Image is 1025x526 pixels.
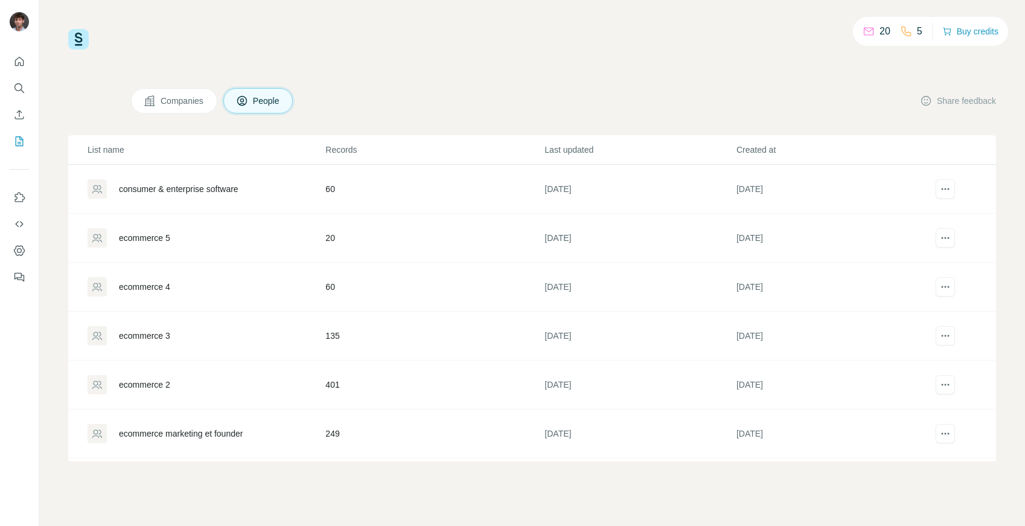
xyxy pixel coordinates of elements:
button: Buy credits [942,23,998,40]
td: 135 [325,312,544,361]
button: Use Surfe on LinkedIn [10,187,29,208]
button: actions [936,228,955,248]
button: My lists [10,130,29,152]
button: Enrich CSV [10,104,29,126]
div: ecommerce 5 [119,232,170,244]
p: 20 [880,24,890,39]
p: Created at [736,144,927,156]
td: [DATE] [736,263,928,312]
td: [DATE] [544,361,736,409]
div: consumer & enterprise software [119,183,238,195]
td: 60 [325,263,544,312]
button: actions [936,179,955,199]
span: People [253,95,281,107]
td: [DATE] [736,361,928,409]
p: Last updated [544,144,735,156]
img: Avatar [10,12,29,31]
td: [DATE] [544,165,736,214]
button: actions [936,326,955,345]
button: actions [936,375,955,394]
button: Share feedback [920,95,996,107]
td: [DATE] [544,312,736,361]
p: 5 [917,24,922,39]
td: 20 [325,214,544,263]
p: Records [325,144,543,156]
button: Quick start [10,51,29,72]
button: Search [10,77,29,99]
button: actions [936,277,955,297]
td: [DATE] [736,312,928,361]
div: ecommerce 3 [119,330,170,342]
h4: My lists [68,91,117,111]
td: [DATE] [544,214,736,263]
td: 249 [325,409,544,458]
td: 60 [325,165,544,214]
td: [DATE] [736,214,928,263]
div: ecommerce 4 [119,281,170,293]
div: ecommerce 2 [119,379,170,391]
p: List name [88,144,324,156]
td: [DATE] [544,409,736,458]
td: [DATE] [736,165,928,214]
td: [DATE] [736,409,928,458]
button: Feedback [10,266,29,288]
button: Use Surfe API [10,213,29,235]
button: actions [936,424,955,443]
div: ecommerce marketing et founder [119,428,243,440]
span: Companies [161,95,205,107]
td: [DATE] [544,263,736,312]
img: Surfe Logo [68,29,89,50]
button: Dashboard [10,240,29,261]
td: 401 [325,361,544,409]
